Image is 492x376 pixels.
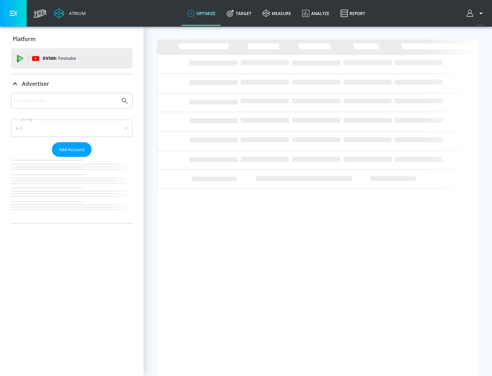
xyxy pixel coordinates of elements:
[54,8,86,18] a: Atrium
[14,96,117,105] input: Search by name
[11,48,133,69] div: DV360: Youtube
[11,29,133,49] div: Platform
[11,74,133,93] div: Advertiser
[43,55,76,62] p: DV360:
[182,1,221,26] a: optimize
[66,10,86,16] div: Atrium
[335,1,371,26] a: Report
[22,80,49,88] p: Advertiser
[221,1,257,26] a: Target
[59,146,85,153] span: Add Account
[13,35,36,43] p: Platform
[11,120,133,137] div: A-Z
[11,157,133,223] nav: list of Advertiser
[19,117,34,122] label: Sort By
[476,23,485,26] span: v 4.22.2
[58,55,76,62] p: Youtube
[52,142,92,157] button: Add Account
[11,93,133,223] div: Advertiser
[297,1,335,26] a: Analyze
[257,1,297,26] a: measure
